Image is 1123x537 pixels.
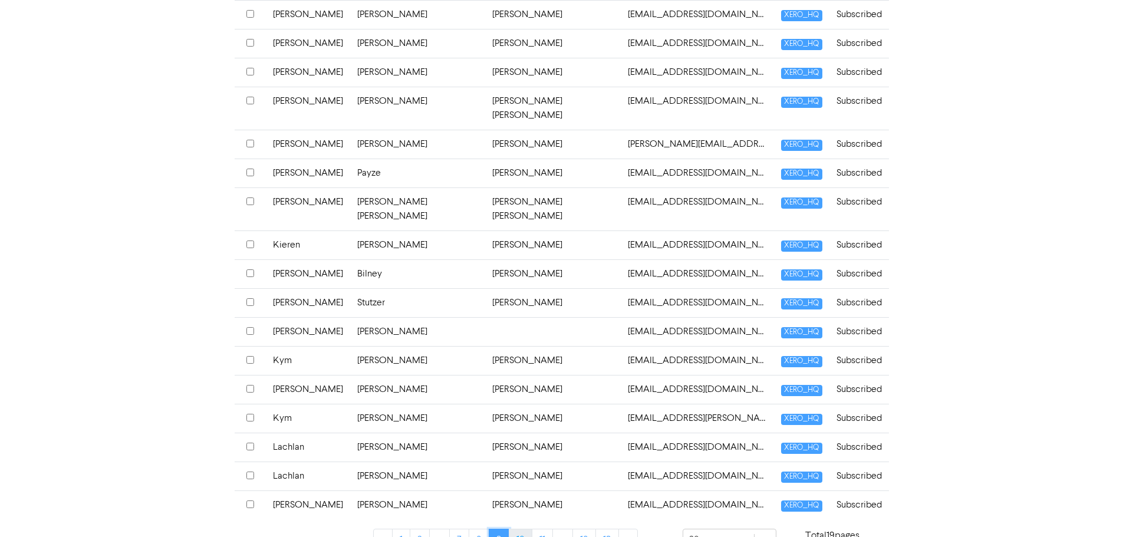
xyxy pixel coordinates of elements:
[485,58,621,87] td: [PERSON_NAME]
[621,130,774,159] td: kari@scenethis.com.au
[781,39,822,50] span: XERO_HQ
[485,375,621,404] td: [PERSON_NAME]
[266,230,350,259] td: Kieren
[485,346,621,375] td: [PERSON_NAME]
[781,356,822,367] span: XERO_HQ
[829,375,889,404] td: Subscribed
[485,404,621,433] td: [PERSON_NAME]
[781,298,822,309] span: XERO_HQ
[781,385,822,396] span: XERO_HQ
[829,259,889,288] td: Subscribed
[781,140,822,151] span: XERO_HQ
[781,327,822,338] span: XERO_HQ
[621,187,774,230] td: kgts@optusnet.com.au
[829,29,889,58] td: Subscribed
[781,241,822,252] span: XERO_HQ
[266,187,350,230] td: [PERSON_NAME]
[485,462,621,490] td: [PERSON_NAME]
[621,404,774,433] td: kym.scott@viterra.com
[781,500,822,512] span: XERO_HQ
[781,169,822,180] span: XERO_HQ
[350,490,486,519] td: [PERSON_NAME]
[350,346,486,375] td: [PERSON_NAME]
[350,375,486,404] td: [PERSON_NAME]
[485,433,621,462] td: [PERSON_NAME]
[266,87,350,130] td: [PERSON_NAME]
[485,187,621,230] td: [PERSON_NAME] [PERSON_NAME]
[485,130,621,159] td: [PERSON_NAME]
[781,97,822,108] span: XERO_HQ
[621,462,774,490] td: lachlandyer@hotmail.com
[621,58,774,87] td: kaitlinjacobs@outlook.com
[266,159,350,187] td: [PERSON_NAME]
[781,68,822,79] span: XERO_HQ
[266,130,350,159] td: [PERSON_NAME]
[350,29,486,58] td: [PERSON_NAME]
[829,58,889,87] td: Subscribed
[621,29,774,58] td: justinestokes@hotmail.com
[829,346,889,375] td: Subscribed
[621,433,774,462] td: lachied0@gmail.com
[485,29,621,58] td: [PERSON_NAME]
[829,230,889,259] td: Subscribed
[829,462,889,490] td: Subscribed
[781,414,822,425] span: XERO_HQ
[350,187,486,230] td: [PERSON_NAME] [PERSON_NAME]
[621,288,774,317] td: kombyman@gmail.com
[621,346,774,375] td: k.shep@hotmail.com
[781,269,822,281] span: XERO_HQ
[350,159,486,187] td: Payze
[621,375,774,404] td: kyliep1972@hotmail.com
[266,462,350,490] td: Lachlan
[266,433,350,462] td: Lachlan
[266,288,350,317] td: [PERSON_NAME]
[350,87,486,130] td: [PERSON_NAME]
[621,317,774,346] td: kristishepperd@hotmail.com
[781,443,822,454] span: XERO_HQ
[829,87,889,130] td: Subscribed
[485,259,621,288] td: [PERSON_NAME]
[829,433,889,462] td: Subscribed
[485,490,621,519] td: [PERSON_NAME]
[781,472,822,483] span: XERO_HQ
[350,462,486,490] td: [PERSON_NAME]
[621,259,774,288] td: kingsleybilney@gmail.com
[621,159,774,187] td: karmaman777@hotmail.com
[829,187,889,230] td: Subscribed
[485,87,621,130] td: [PERSON_NAME] [PERSON_NAME]
[781,197,822,209] span: XERO_HQ
[266,375,350,404] td: [PERSON_NAME]
[266,490,350,519] td: [PERSON_NAME]
[829,288,889,317] td: Subscribed
[485,159,621,187] td: [PERSON_NAME]
[829,130,889,159] td: Subscribed
[350,433,486,462] td: [PERSON_NAME]
[485,230,621,259] td: [PERSON_NAME]
[266,259,350,288] td: [PERSON_NAME]
[781,10,822,21] span: XERO_HQ
[829,490,889,519] td: Subscribed
[266,29,350,58] td: [PERSON_NAME]
[350,259,486,288] td: Bilney
[350,288,486,317] td: Stutzer
[350,230,486,259] td: [PERSON_NAME]
[621,230,774,259] td: kierenvermeulen@gmail.com
[621,490,774,519] td: lauraskipworth@gmail.com
[266,404,350,433] td: Kym
[266,346,350,375] td: Kym
[621,87,774,130] td: kanemcevoy@yahoo.com
[485,288,621,317] td: [PERSON_NAME]
[266,58,350,87] td: [PERSON_NAME]
[350,130,486,159] td: [PERSON_NAME]
[350,404,486,433] td: [PERSON_NAME]
[829,404,889,433] td: Subscribed
[350,317,486,346] td: [PERSON_NAME]
[829,159,889,187] td: Subscribed
[829,317,889,346] td: Subscribed
[266,317,350,346] td: [PERSON_NAME]
[350,58,486,87] td: [PERSON_NAME]
[975,410,1123,537] iframe: Chat Widget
